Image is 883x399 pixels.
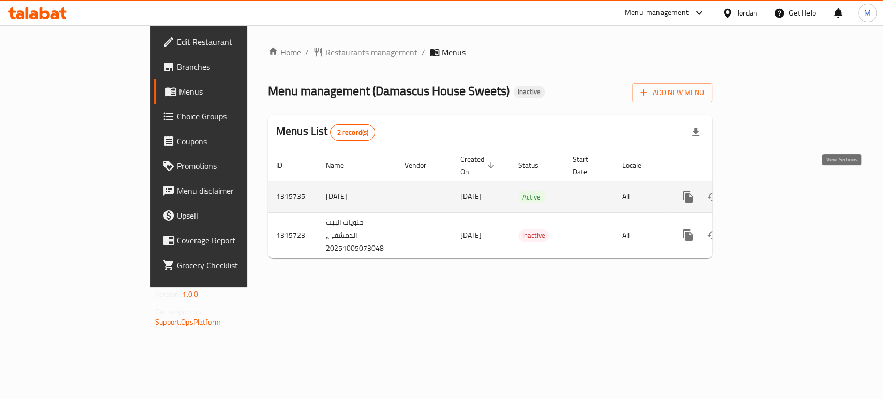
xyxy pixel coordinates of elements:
table: enhanced table [268,150,783,258]
span: Coverage Report [177,234,289,247]
button: Change Status [700,223,725,248]
td: حلويات البيت الدمشقي, 20251005073048 [318,212,396,258]
div: Inactive [514,86,545,98]
a: Grocery Checklist [154,253,297,278]
span: 2 record(s) [331,128,375,137]
span: Branches [177,60,289,73]
h2: Menus List [276,124,375,141]
td: All [614,181,667,212]
span: Name [326,159,357,172]
button: Add New Menu [632,83,712,102]
a: Edit Restaurant [154,29,297,54]
span: Grocery Checklist [177,259,289,271]
span: Menus [179,85,289,98]
span: Inactive [518,229,549,241]
span: Vendor [405,159,440,172]
span: Active [518,191,545,203]
nav: breadcrumb [268,46,712,58]
span: Version: [155,287,181,301]
td: - [564,212,614,258]
button: more [676,223,700,248]
td: All [614,212,667,258]
button: Change Status [700,185,725,209]
span: [DATE] [460,190,482,203]
span: Menus [442,46,466,58]
a: Upsell [154,203,297,228]
a: Restaurants management [313,46,417,58]
a: Menus [154,79,297,104]
a: Promotions [154,154,297,178]
span: ID [276,159,296,172]
div: Total records count [330,124,375,141]
span: [DATE] [460,228,482,242]
span: Add New Menu [640,86,704,99]
a: Branches [154,54,297,79]
li: / [422,46,425,58]
div: Jordan [737,7,757,19]
div: Inactive [518,229,549,242]
span: Upsell [177,209,289,222]
span: Inactive [514,87,545,96]
span: Created On [460,153,498,178]
span: Menu disclaimer [177,185,289,197]
span: 1.0.0 [182,287,198,301]
a: Coverage Report [154,228,297,253]
span: Choice Groups [177,110,289,122]
span: Status [518,159,552,172]
div: Menu-management [625,7,689,19]
a: Menu disclaimer [154,178,297,203]
a: Choice Groups [154,104,297,129]
span: Coupons [177,135,289,147]
td: [DATE] [318,181,396,212]
span: Get support on: [155,305,203,318]
span: Locale [622,159,655,172]
span: Restaurants management [325,46,417,58]
span: Edit Restaurant [177,36,289,48]
li: / [305,46,309,58]
a: Coupons [154,129,297,154]
span: Menu management ( Damascus House Sweets ) [268,79,510,102]
th: Actions [667,150,783,181]
span: Start Date [573,153,602,178]
td: - [564,181,614,212]
a: Support.OpsPlatform [155,315,221,329]
span: Promotions [177,160,289,172]
button: more [676,185,700,209]
span: M [864,7,871,19]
